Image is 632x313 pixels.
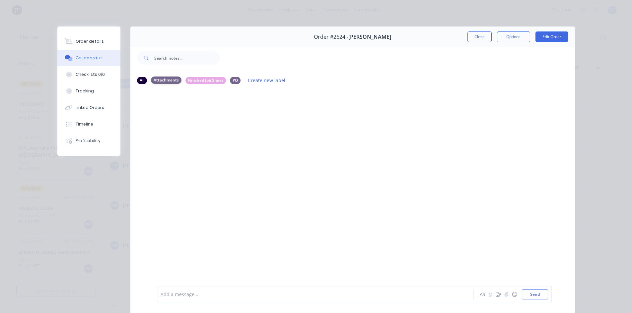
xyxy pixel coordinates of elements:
button: Options [497,31,530,42]
button: Create new label [245,76,289,85]
button: Linked Orders [57,99,120,116]
button: Order details [57,33,120,50]
div: Finished Job Sheet [185,77,226,84]
div: Collaborate [76,55,102,61]
div: Attachments [151,77,181,84]
button: Timeline [57,116,120,132]
button: @ [487,290,495,298]
span: Order #2624 - [314,34,348,40]
button: Checklists 0/0 [57,66,120,83]
div: Checklists 0/0 [76,72,105,78]
button: ☺ [511,290,519,298]
button: Send [522,289,548,299]
div: Tracking [76,88,94,94]
div: Timeline [76,121,93,127]
button: Profitability [57,132,120,149]
button: Collaborate [57,50,120,66]
button: Close [467,31,492,42]
button: Aa [479,290,487,298]
div: All [137,77,147,84]
div: PO [230,77,241,84]
span: [PERSON_NAME] [348,34,391,40]
div: Linked Orders [76,105,104,111]
button: Edit Order [535,31,568,42]
div: Order details [76,38,104,44]
div: Profitability [76,138,101,144]
button: Tracking [57,83,120,99]
input: Search notes... [154,51,220,65]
